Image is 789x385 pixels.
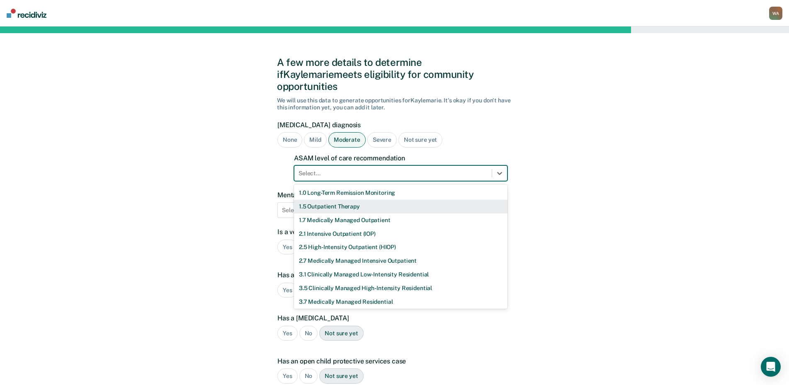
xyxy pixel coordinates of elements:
[294,268,507,281] div: 3.1 Clinically Managed Low-Intensity Residential
[319,368,363,384] div: Not sure yet
[294,240,507,254] div: 2.5 High-Intensity Outpatient (HIOP)
[277,121,507,129] label: [MEDICAL_DATA] diagnosis
[769,7,782,20] button: WA
[294,213,507,227] div: 1.7 Medically Managed Outpatient
[294,200,507,213] div: 1.5 Outpatient Therapy
[299,326,318,341] div: No
[7,9,46,18] img: Recidiviz
[294,295,507,309] div: 3.7 Medically Managed Residential
[277,314,507,322] label: Has a [MEDICAL_DATA]
[299,368,318,384] div: No
[277,240,298,255] div: Yes
[277,271,507,279] label: Has a prior history of supervision/incarceration
[294,281,507,295] div: 3.5 Clinically Managed High-Intensity Residential
[277,368,298,384] div: Yes
[769,7,782,20] div: W A
[277,191,507,199] label: Mental health diagnoses
[294,308,507,322] div: 4.0 Medically Managed Inpatient
[277,97,512,111] div: We will use this data to generate opportunities for Kaylemarie . It's okay if you don't have this...
[294,186,507,200] div: 1.0 Long-Term Remission Monitoring
[304,132,326,148] div: Mild
[277,132,302,148] div: None
[277,283,298,298] div: Yes
[761,357,781,377] div: Open Intercom Messenger
[328,132,366,148] div: Moderate
[398,132,442,148] div: Not sure yet
[277,326,298,341] div: Yes
[277,56,512,92] div: A few more details to determine if Kaylemarie meets eligibility for community opportunities
[277,357,507,365] label: Has an open child protective services case
[294,254,507,268] div: 2.7 Medically Managed Intensive Outpatient
[367,132,397,148] div: Severe
[277,228,507,236] label: Is a veteran
[294,227,507,241] div: 2.1 Intensive Outpatient (IOP)
[319,326,363,341] div: Not sure yet
[294,154,507,162] label: ASAM level of care recommendation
